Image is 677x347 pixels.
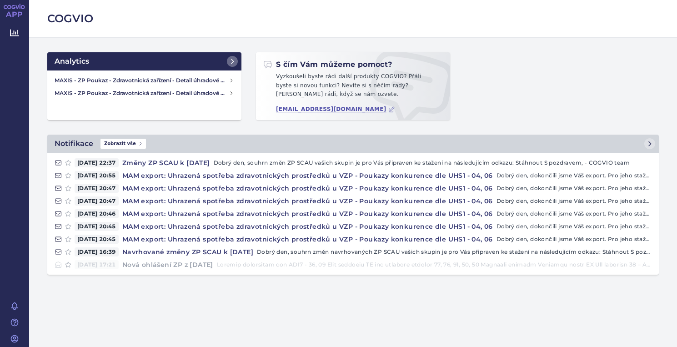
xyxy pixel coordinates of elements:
[119,158,214,167] h4: Změny ZP SCAU k [DATE]
[55,76,229,85] h4: MAXIS - ZP Poukaz - Zdravotnická zařízení - Detail úhradové skupiny
[75,209,119,218] span: [DATE] 20:46
[119,209,496,218] h4: MAM export: Uhrazená spotřeba zdravotnických prostředků u VZP - Poukazy konkurence dle UHS1 - 04, 06
[55,56,89,67] h2: Analytics
[75,235,119,244] span: [DATE] 20:45
[119,222,496,231] h4: MAM export: Uhrazená spotřeba zdravotnických prostředků u VZP - Poukazy konkurence dle UHS1 - 04, 06
[75,260,119,269] span: [DATE] 17:21
[496,196,652,206] p: Dobrý den, dokončili jsme Váš export. Pro jeho stažení klikněte na následující odkaz: Stáhnout ex...
[119,235,496,244] h4: MAM export: Uhrazená spotřeba zdravotnických prostředků u VZP - Poukazy konkurence dle UHS1 - 04, 06
[263,60,392,70] h2: S čím Vám můžeme pomoct?
[496,184,652,193] p: Dobrý den, dokončili jsme Váš export. Pro jeho stažení klikněte na následující odkaz: Stáhnout ex...
[47,135,659,153] a: NotifikaceZobrazit vše
[263,72,443,103] p: Vyzkoušeli byste rádi další produkty COGVIO? Přáli byste si novou funkci? Nevíte si s něčím rady?...
[496,171,652,180] p: Dobrý den, dokončili jsme Váš export. Pro jeho stažení klikněte na následující odkaz: Stáhnout ex...
[257,247,652,256] p: Dobrý den, souhrn změn navrhovaných ZP SCAU vašich skupin je pro Vás připraven ke stažení na násl...
[276,106,395,113] a: [EMAIL_ADDRESS][DOMAIN_NAME]
[55,138,93,149] h2: Notifikace
[51,87,238,100] a: MAXIS - ZP Poukaz - Zdravotnická zařízení - Detail úhradové skupiny - Roční vývoj
[75,247,119,256] span: [DATE] 16:39
[75,171,119,180] span: [DATE] 20:55
[75,196,119,206] span: [DATE] 20:47
[100,139,146,149] span: Zobrazit vše
[75,184,119,193] span: [DATE] 20:47
[119,184,496,193] h4: MAM export: Uhrazená spotřeba zdravotnických prostředků u VZP - Poukazy konkurence dle UHS1 - 04, 06
[214,158,652,167] p: Dobrý den, souhrn změn ZP SCAU vašich skupin je pro Vás připraven ke stažení na následujícím odka...
[55,89,229,98] h4: MAXIS - ZP Poukaz - Zdravotnická zařízení - Detail úhradové skupiny - Roční vývoj
[47,52,241,70] a: Analytics
[119,247,257,256] h4: Navrhované změny ZP SCAU k [DATE]
[119,171,496,180] h4: MAM export: Uhrazená spotřeba zdravotnických prostředků u VZP - Poukazy konkurence dle UHS1 - 04, 06
[51,74,238,87] a: MAXIS - ZP Poukaz - Zdravotnická zařízení - Detail úhradové skupiny
[47,11,659,26] h2: COGVIO
[496,209,652,218] p: Dobrý den, dokončili jsme Váš export. Pro jeho stažení klikněte na následující odkaz: Stáhnout ex...
[496,235,652,244] p: Dobrý den, dokončili jsme Váš export. Pro jeho stažení klikněte na následující odkaz: Stáhnout ex...
[119,260,217,269] h4: Nová ohlášení ZP z [DATE]
[75,222,119,231] span: [DATE] 20:45
[75,158,119,167] span: [DATE] 22:37
[496,222,652,231] p: Dobrý den, dokončili jsme Váš export. Pro jeho stažení klikněte na následující odkaz: Stáhnout ex...
[217,260,652,269] p: Loremip dolorsitam con ADI7 - 36, 09 Elit seddoeiu TE inc utlabore etdolor 77, 76, 91, 50, 50 Mag...
[119,196,496,206] h4: MAM export: Uhrazená spotřeba zdravotnických prostředků u VZP - Poukazy konkurence dle UHS1 - 04, 06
